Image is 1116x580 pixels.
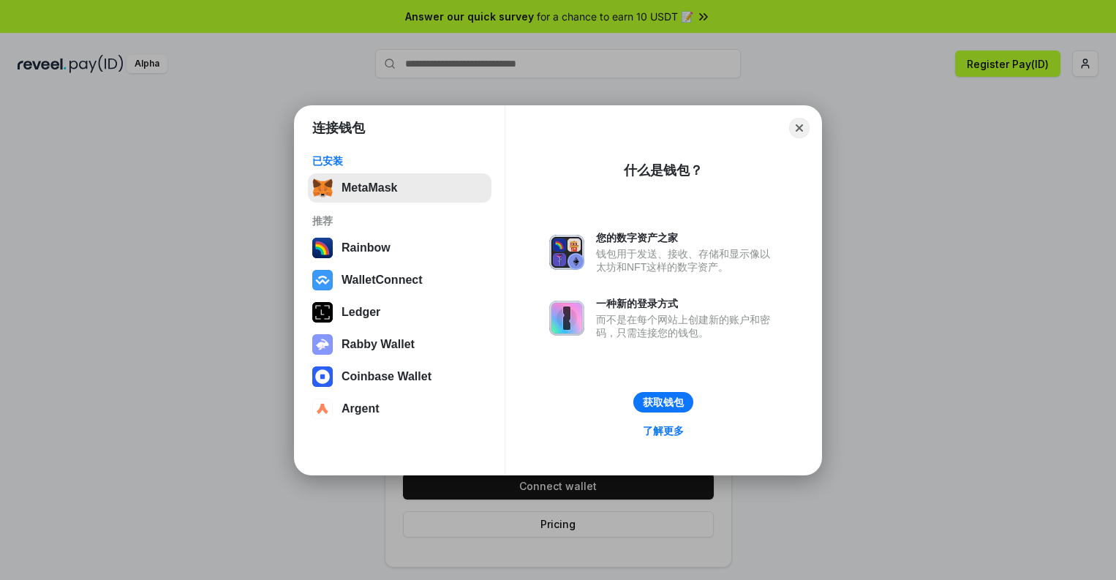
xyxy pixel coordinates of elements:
div: Rabby Wallet [342,338,415,351]
div: 钱包用于发送、接收、存储和显示像以太坊和NFT这样的数字资产。 [596,247,777,274]
button: 获取钱包 [633,392,693,413]
div: 获取钱包 [643,396,684,409]
button: Rainbow [308,233,491,263]
button: WalletConnect [308,265,491,295]
img: svg+xml,%3Csvg%20width%3D%2228%22%20height%3D%2228%22%20viewBox%3D%220%200%2028%2028%22%20fill%3D... [312,399,333,419]
div: WalletConnect [342,274,423,287]
div: 一种新的登录方式 [596,297,777,310]
img: svg+xml,%3Csvg%20width%3D%22120%22%20height%3D%22120%22%20viewBox%3D%220%200%20120%20120%22%20fil... [312,238,333,258]
img: svg+xml,%3Csvg%20xmlns%3D%22http%3A%2F%2Fwww.w3.org%2F2000%2Fsvg%22%20fill%3D%22none%22%20viewBox... [312,334,333,355]
button: Argent [308,394,491,423]
div: Rainbow [342,241,391,255]
div: Ledger [342,306,380,319]
div: MetaMask [342,181,397,195]
button: Close [789,118,810,138]
div: Coinbase Wallet [342,370,431,383]
div: 而不是在每个网站上创建新的账户和密码，只需连接您的钱包。 [596,313,777,339]
div: 了解更多 [643,424,684,437]
button: Coinbase Wallet [308,362,491,391]
div: Argent [342,402,380,415]
div: 已安装 [312,154,487,167]
img: svg+xml,%3Csvg%20xmlns%3D%22http%3A%2F%2Fwww.w3.org%2F2000%2Fsvg%22%20fill%3D%22none%22%20viewBox... [549,235,584,270]
img: svg+xml,%3Csvg%20width%3D%2228%22%20height%3D%2228%22%20viewBox%3D%220%200%2028%2028%22%20fill%3D... [312,270,333,290]
div: 您的数字资产之家 [596,231,777,244]
a: 了解更多 [634,421,693,440]
img: svg+xml,%3Csvg%20fill%3D%22none%22%20height%3D%2233%22%20viewBox%3D%220%200%2035%2033%22%20width%... [312,178,333,198]
button: Rabby Wallet [308,330,491,359]
img: svg+xml,%3Csvg%20xmlns%3D%22http%3A%2F%2Fwww.w3.org%2F2000%2Fsvg%22%20fill%3D%22none%22%20viewBox... [549,301,584,336]
div: 推荐 [312,214,487,227]
img: svg+xml,%3Csvg%20xmlns%3D%22http%3A%2F%2Fwww.w3.org%2F2000%2Fsvg%22%20width%3D%2228%22%20height%3... [312,302,333,323]
img: svg+xml,%3Csvg%20width%3D%2228%22%20height%3D%2228%22%20viewBox%3D%220%200%2028%2028%22%20fill%3D... [312,366,333,387]
h1: 连接钱包 [312,119,365,137]
button: MetaMask [308,173,491,203]
div: 什么是钱包？ [624,162,703,179]
button: Ledger [308,298,491,327]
